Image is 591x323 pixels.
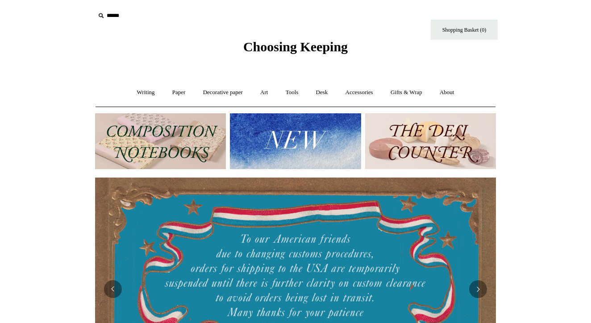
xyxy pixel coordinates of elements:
[383,81,430,104] a: Gifts & Wrap
[95,113,226,169] img: 202302 Composition ledgers.jpg__PID:69722ee6-fa44-49dd-a067-31375e5d54ec
[365,113,496,169] img: The Deli Counter
[230,113,361,169] img: New.jpg__PID:f73bdf93-380a-4a35-bcfe-7823039498e1
[308,81,336,104] a: Desk
[431,20,498,40] a: Shopping Basket (0)
[278,81,307,104] a: Tools
[104,280,122,298] button: Previous
[164,81,194,104] a: Paper
[469,280,487,298] button: Next
[337,81,381,104] a: Accessories
[195,81,251,104] a: Decorative paper
[129,81,163,104] a: Writing
[252,81,276,104] a: Art
[243,46,348,53] a: Choosing Keeping
[432,81,462,104] a: About
[243,39,348,54] span: Choosing Keeping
